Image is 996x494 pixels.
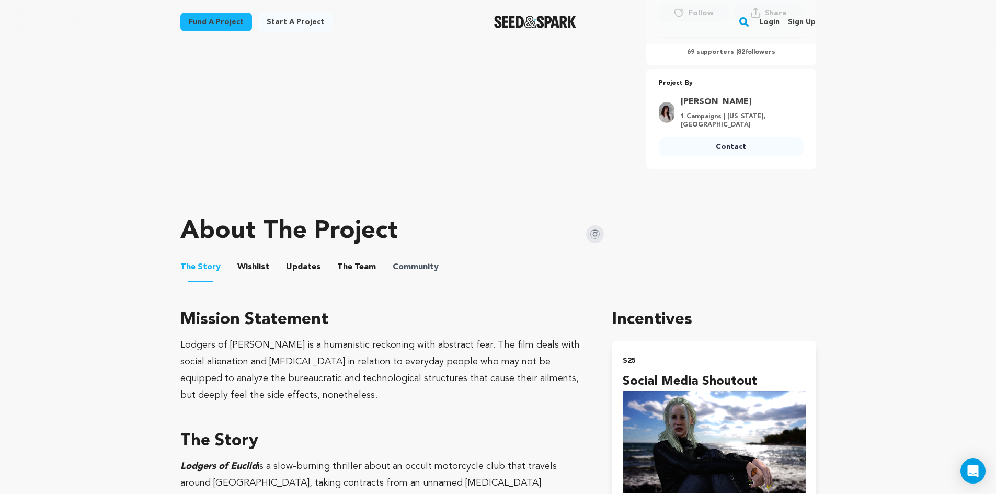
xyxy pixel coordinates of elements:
[759,14,780,30] a: Login
[659,137,804,156] a: Contact
[180,429,588,454] h3: The Story
[180,307,588,332] h3: Mission Statement
[659,77,804,89] p: Project By
[586,225,604,243] img: Seed&Spark Instagram Icon
[286,261,320,273] span: Updates
[237,261,269,273] span: Wishlist
[180,261,196,273] span: The
[337,261,376,273] span: Team
[180,261,221,273] span: Story
[659,48,804,56] p: 69 supporters | followers
[681,112,797,129] p: 1 Campaigns | [US_STATE], [GEOGRAPHIC_DATA]
[494,16,576,28] a: Seed&Spark Homepage
[180,219,398,244] h1: About The Project
[494,16,576,28] img: Seed&Spark Logo Dark Mode
[623,353,805,368] h2: $25
[659,102,674,123] img: 29092f4f8badb781.png
[738,49,745,55] span: 82
[623,391,805,493] img: incentive
[180,462,257,471] em: Lodgers of Euclid
[258,13,333,31] a: Start a project
[681,96,797,108] a: Goto Elise Schierbeek profile
[180,13,252,31] a: Fund a project
[612,307,816,332] h1: Incentives
[960,458,986,484] div: Open Intercom Messenger
[180,337,588,404] div: Lodgers of [PERSON_NAME] is a humanistic reckoning with abstract fear. The film deals with social...
[393,261,439,273] span: Community
[337,261,352,273] span: The
[788,14,816,30] a: Sign up
[623,372,805,391] h4: Social Media Shoutout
